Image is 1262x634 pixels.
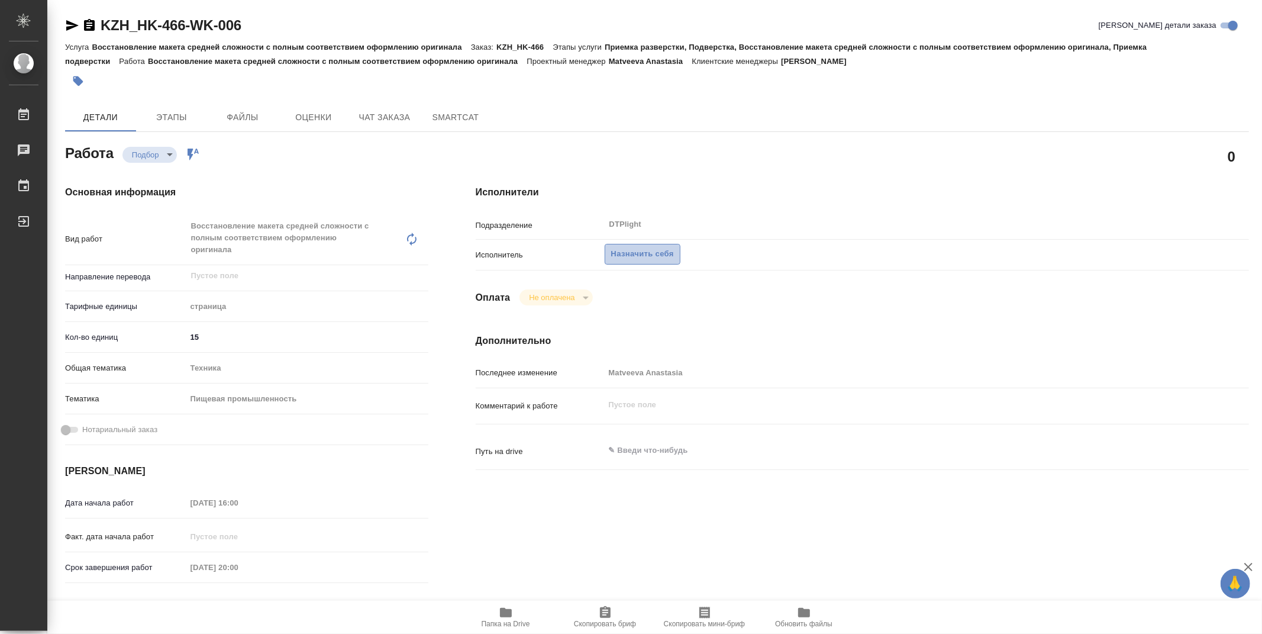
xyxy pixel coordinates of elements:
[65,141,114,163] h2: Работа
[186,329,428,346] input: ✎ Введи что-нибудь
[65,531,186,543] p: Факт. дата начала работ
[128,150,163,160] button: Подбор
[482,620,530,628] span: Папка на Drive
[519,289,592,305] div: Подбор
[186,494,290,511] input: Пустое поле
[65,233,186,245] p: Вид работ
[664,620,745,628] span: Скопировать мини-бриф
[101,17,241,33] a: KZH_HK-466-WK-006
[65,362,186,374] p: Общая тематика
[119,57,148,66] p: Работа
[72,110,129,125] span: Детали
[476,446,605,458] p: Путь на drive
[65,332,186,343] p: Кол-во единиц
[525,292,578,302] button: Не оплачена
[476,334,1249,348] h4: Дополнительно
[476,400,605,412] p: Комментарий к работе
[781,57,856,66] p: [PERSON_NAME]
[1225,571,1245,596] span: 🙏
[356,110,413,125] span: Чат заказа
[527,57,608,66] p: Проектный менеджер
[122,147,177,163] div: Подбор
[476,291,511,305] h4: Оплата
[605,244,680,265] button: Назначить себя
[553,43,605,52] p: Этапы услуги
[82,424,157,436] span: Нотариальный заказ
[65,68,91,94] button: Добавить тэг
[65,185,428,199] h4: Основная информация
[574,620,636,628] span: Скопировать бриф
[186,389,428,409] div: Пищевая промышленность
[65,18,79,33] button: Скопировать ссылку для ЯМессенджера
[214,110,271,125] span: Файлы
[476,249,605,261] p: Исполнитель
[65,43,1147,66] p: Приемка разверстки, Подверстка, Восстановление макета средней сложности с полным соответствием оф...
[556,601,655,634] button: Скопировать бриф
[186,297,428,317] div: страница
[476,185,1249,199] h4: Исполнители
[92,43,470,52] p: Восстановление макета средней сложности с полным соответствием оформлению оригинала
[496,43,553,52] p: KZH_HK-466
[655,601,754,634] button: Скопировать мини-бриф
[82,18,96,33] button: Скопировать ссылку
[65,464,428,478] h4: [PERSON_NAME]
[692,57,781,66] p: Клиентские менеджеры
[427,110,484,125] span: SmartCat
[65,393,186,405] p: Тематика
[611,247,674,261] span: Назначить себя
[65,497,186,509] p: Дата начала работ
[754,601,854,634] button: Обновить файлы
[1228,146,1235,166] h2: 0
[148,57,527,66] p: Восстановление макета средней сложности с полным соответствием оформлению оригинала
[775,620,832,628] span: Обновить файлы
[65,271,186,283] p: Направление перевода
[143,110,200,125] span: Этапы
[186,559,290,576] input: Пустое поле
[186,528,290,545] input: Пустое поле
[65,562,186,574] p: Срок завершения работ
[186,358,428,378] div: Техника
[1099,20,1216,31] span: [PERSON_NAME] детали заказа
[285,110,342,125] span: Оценки
[609,57,692,66] p: Matveeva Anastasia
[190,269,401,283] input: Пустое поле
[476,367,605,379] p: Последнее изменение
[65,301,186,313] p: Тарифные единицы
[605,364,1184,381] input: Пустое поле
[471,43,496,52] p: Заказ:
[1221,569,1250,598] button: 🙏
[456,601,556,634] button: Папка на Drive
[476,220,605,231] p: Подразделение
[65,43,92,52] p: Услуга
